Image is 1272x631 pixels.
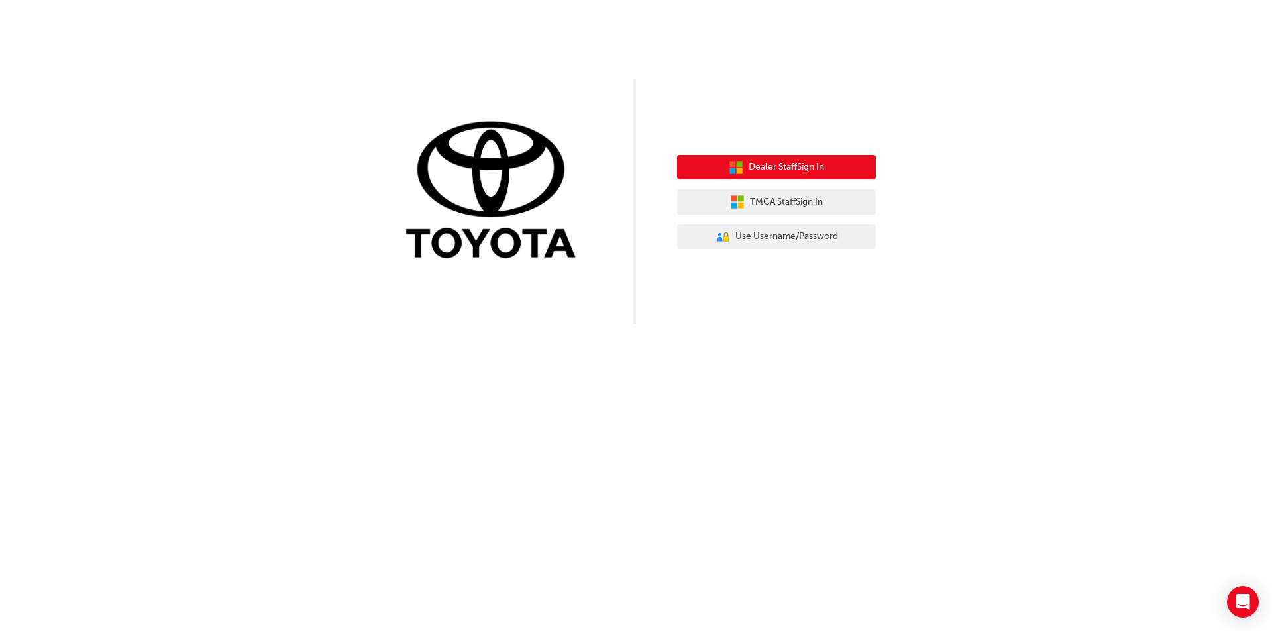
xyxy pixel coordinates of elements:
img: Trak [396,119,595,265]
span: TMCA Staff Sign In [750,195,823,210]
div: Open Intercom Messenger [1227,586,1259,618]
span: Dealer Staff Sign In [749,160,824,175]
button: Dealer StaffSign In [677,155,876,180]
button: TMCA StaffSign In [677,189,876,215]
button: Use Username/Password [677,224,876,250]
span: Use Username/Password [735,229,838,244]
